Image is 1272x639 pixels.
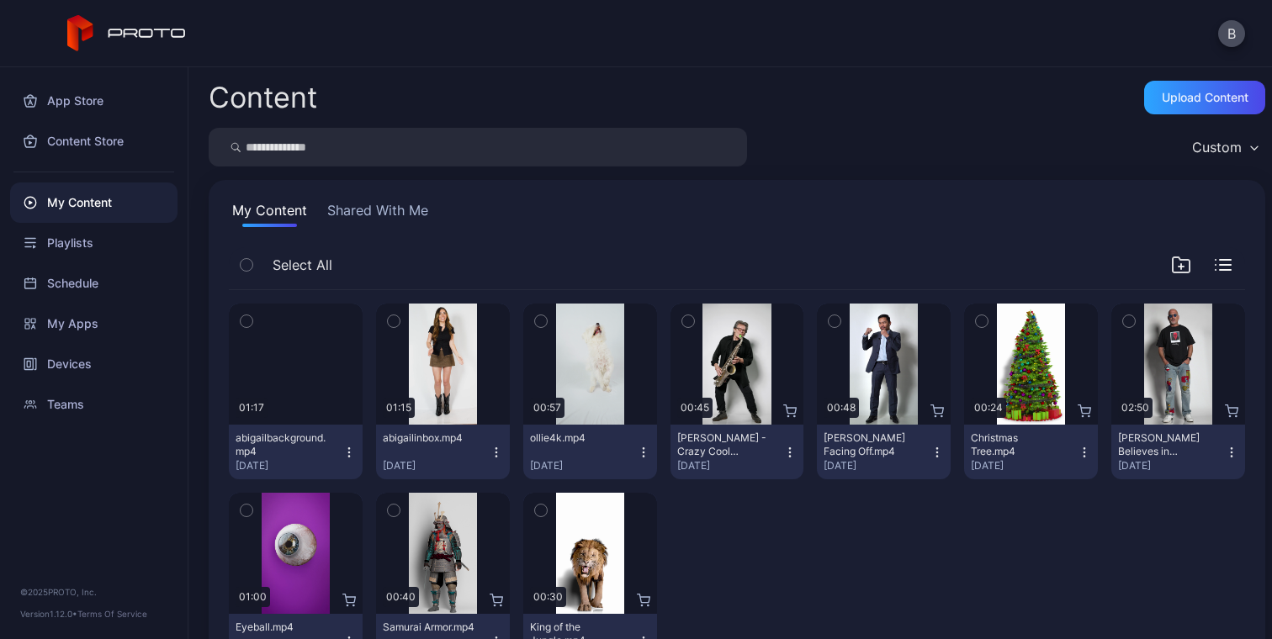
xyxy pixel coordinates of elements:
div: abigailbackground.mp4 [236,431,328,458]
div: [DATE] [677,459,784,473]
button: [PERSON_NAME] - Crazy Cool Technology.mp4[DATE] [670,425,804,479]
a: My Content [10,182,178,223]
span: Select All [273,255,332,275]
span: Version 1.12.0 • [20,609,77,619]
a: My Apps [10,304,178,344]
a: Schedule [10,263,178,304]
button: Christmas Tree.mp4[DATE] [964,425,1098,479]
button: Shared With Me [324,200,432,227]
div: Manny Pacquiao Facing Off.mp4 [824,431,916,458]
button: ollie4k.mp4[DATE] [523,425,657,479]
div: © 2025 PROTO, Inc. [20,585,167,599]
div: [DATE] [236,459,342,473]
a: Content Store [10,121,178,161]
a: Terms Of Service [77,609,147,619]
div: ollie4k.mp4 [530,431,623,445]
div: Eyeball.mp4 [236,621,328,634]
button: abigailinbox.mp4[DATE] [376,425,510,479]
div: [DATE] [824,459,930,473]
div: Content [209,83,317,112]
div: Custom [1192,139,1242,156]
div: [DATE] [383,459,490,473]
div: Scott Page - Crazy Cool Technology.mp4 [677,431,770,458]
button: My Content [229,200,310,227]
div: [DATE] [530,459,637,473]
div: Upload Content [1162,91,1248,104]
a: Teams [10,384,178,425]
div: Christmas Tree.mp4 [971,431,1063,458]
button: [PERSON_NAME] Facing Off.mp4[DATE] [817,425,951,479]
button: B [1218,20,1245,47]
div: [DATE] [971,459,1078,473]
a: Devices [10,344,178,384]
a: Playlists [10,223,178,263]
div: Samurai Armor.mp4 [383,621,475,634]
button: Custom [1184,128,1265,166]
div: Howie Mandel Believes in Proto.mp4 [1118,431,1211,458]
div: abigailinbox.mp4 [383,431,475,445]
a: App Store [10,81,178,121]
div: [DATE] [1118,459,1225,473]
button: Upload Content [1144,81,1265,114]
button: abigailbackground.mp4[DATE] [229,425,363,479]
button: [PERSON_NAME] Believes in Proto.mp4[DATE] [1111,425,1245,479]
